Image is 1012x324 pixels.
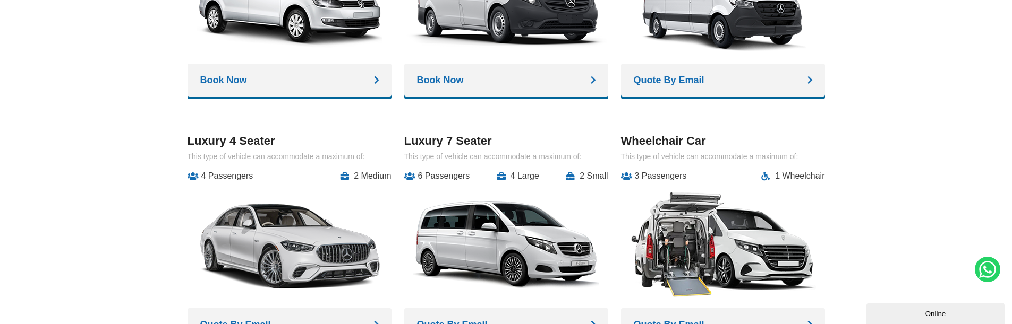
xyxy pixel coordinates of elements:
[404,64,608,97] a: Book Now
[404,171,470,181] li: 6 Passengers
[621,171,687,181] li: 3 Passengers
[404,152,608,161] p: This type of vehicle can accommodate a maximum of:
[188,64,392,97] a: Book Now
[404,134,608,148] h3: Luxury 7 Seater
[621,64,825,97] a: Quote By Email
[497,171,539,181] li: 4 Large
[413,189,599,300] img: A1 Taxis 16 Seater Car
[197,189,382,300] img: A1 Taxis MPV+
[188,152,392,161] p: This type of vehicle can accommodate a maximum of:
[188,134,392,148] h3: Luxury 4 Seater
[630,189,816,300] img: A1 Taxis Wheelchair
[188,171,253,181] li: 4 Passengers
[761,171,824,181] li: 1 Wheelchair
[566,171,608,181] li: 2 Small
[866,301,1007,324] iframe: chat widget
[621,134,825,148] h3: Wheelchair Car
[340,171,391,181] li: 2 Medium
[621,152,825,161] p: This type of vehicle can accommodate a maximum of:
